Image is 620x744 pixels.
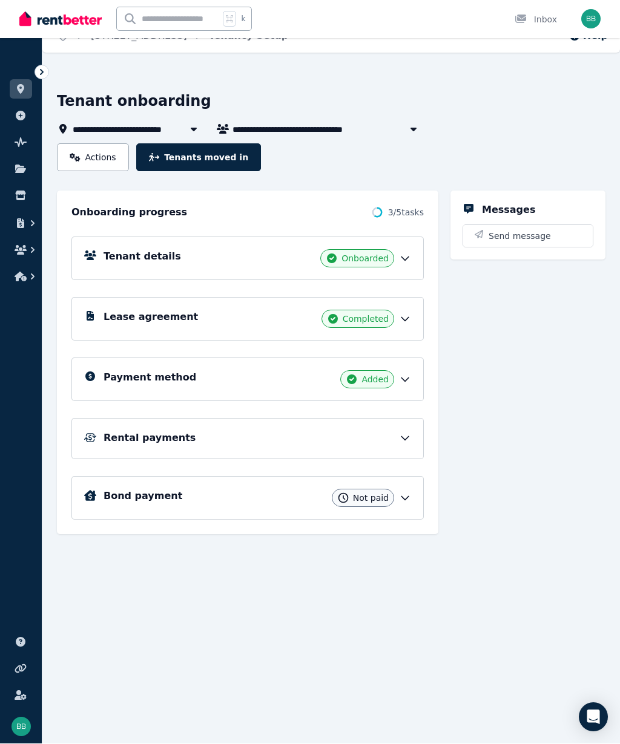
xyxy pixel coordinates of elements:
img: Bernie Brennan [12,717,31,737]
h2: Onboarding progress [71,206,187,220]
h5: Tenant details [104,250,181,264]
img: Bond Details [84,491,96,501]
span: Added [361,374,389,386]
button: Tenants moved in [136,144,261,172]
div: Open Intercom Messenger [579,703,608,732]
h5: Rental payments [104,431,196,446]
span: k [241,15,245,24]
img: RentBetter [19,10,102,28]
h5: Messages [482,203,535,218]
span: 3 / 5 tasks [388,207,424,219]
span: Not paid [353,492,389,504]
span: Send message [489,230,551,243]
h5: Lease agreement [104,310,198,325]
h1: Tenant onboarding [57,92,211,111]
img: Bernie Brennan [581,10,601,29]
div: Inbox [515,14,557,26]
button: Send message [463,226,593,247]
a: Actions [57,144,129,172]
span: Completed [343,313,389,325]
h5: Bond payment [104,489,182,504]
span: Onboarded [341,253,389,265]
img: Rental Payments [84,434,96,443]
h5: Payment method [104,371,196,385]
